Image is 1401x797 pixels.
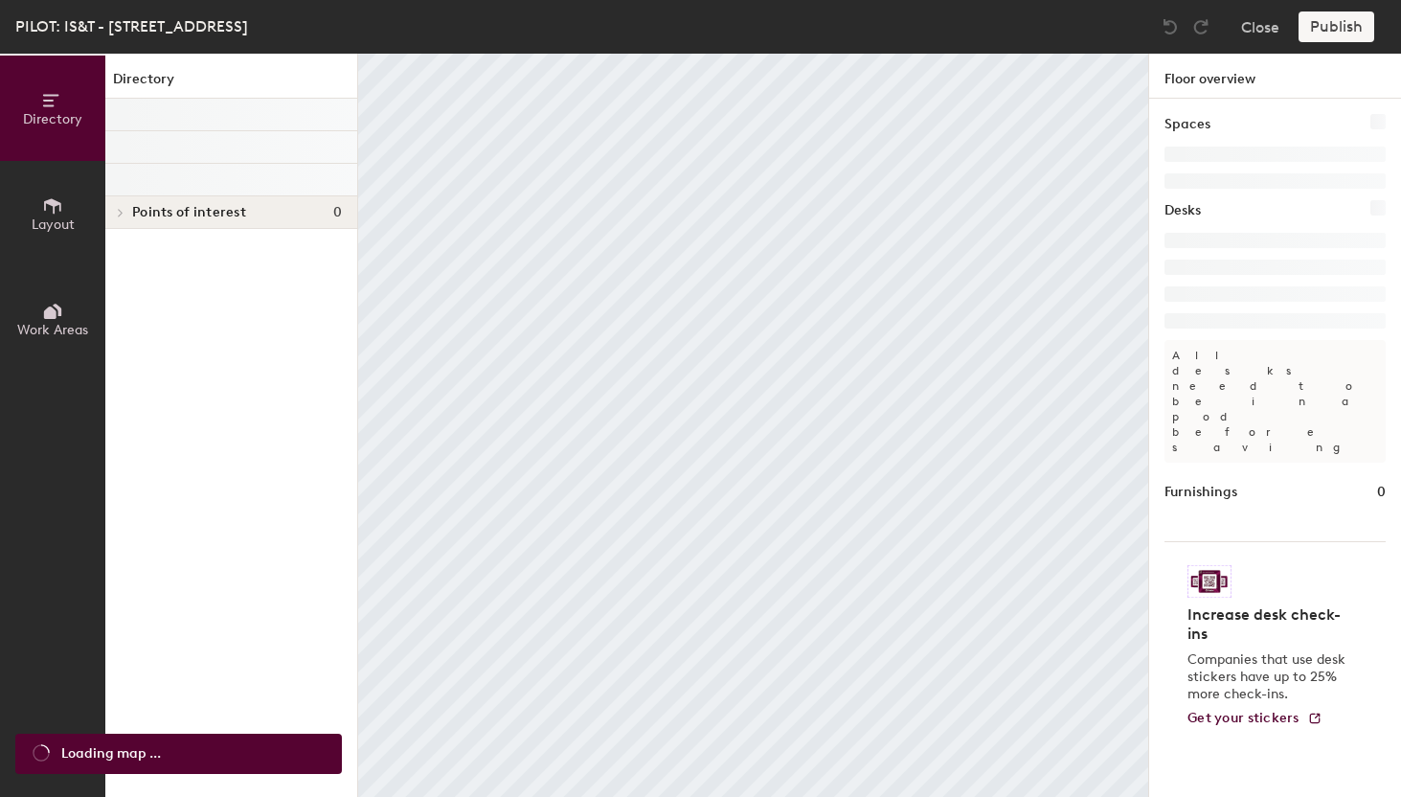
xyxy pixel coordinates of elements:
p: All desks need to be in a pod before saving [1164,340,1386,463]
h1: Desks [1164,200,1201,221]
h1: Spaces [1164,114,1210,135]
canvas: Map [358,54,1148,797]
span: Directory [23,111,82,127]
h1: Furnishings [1164,482,1237,503]
span: 0 [333,205,342,220]
p: Companies that use desk stickers have up to 25% more check-ins. [1187,651,1351,703]
span: Work Areas [17,322,88,338]
span: Loading map ... [61,743,161,764]
span: Points of interest [132,205,246,220]
span: Layout [32,216,75,233]
img: Redo [1191,17,1210,36]
h1: 0 [1377,482,1386,503]
div: PILOT: IS&T - [STREET_ADDRESS] [15,14,248,38]
img: Sticker logo [1187,565,1232,598]
h1: Floor overview [1149,54,1401,99]
h4: Increase desk check-ins [1187,605,1351,644]
a: Get your stickers [1187,711,1322,727]
h1: Directory [105,69,357,99]
span: Get your stickers [1187,710,1299,726]
button: Close [1241,11,1279,42]
img: Undo [1161,17,1180,36]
